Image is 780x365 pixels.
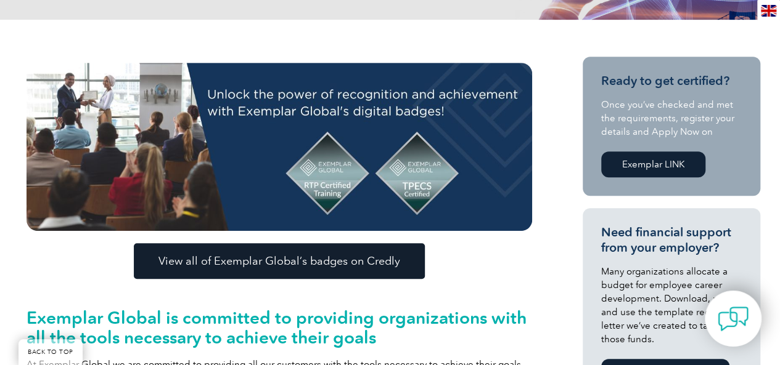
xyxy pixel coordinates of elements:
img: contact-chat.png [718,303,749,334]
a: Exemplar LINK [601,151,705,177]
p: Once you’ve checked and met the requirements, register your details and Apply Now on [601,98,742,138]
h3: Need financial support from your employer? [601,225,742,255]
h3: Ready to get certified? [601,73,742,89]
p: Many organizations allocate a budget for employee career development. Download, modify and use th... [601,265,742,346]
img: en [761,5,776,17]
img: digital badge [27,63,532,231]
a: View all of Exemplar Global’s badges on Credly [134,243,425,279]
h2: Exemplar Global is committed to providing organizations with all the tools necessary to achieve t... [27,308,532,347]
span: View all of Exemplar Global’s badges on Credly [158,255,400,267]
a: BACK TO TOP [18,339,83,365]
